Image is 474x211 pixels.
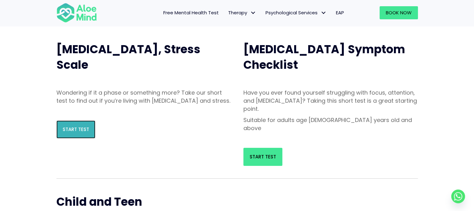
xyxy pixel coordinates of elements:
[249,8,258,17] span: Therapy: submenu
[243,116,418,132] p: Suitable for adults age [DEMOGRAPHIC_DATA] years old and above
[223,6,261,19] a: TherapyTherapy: submenu
[56,41,200,73] span: [MEDICAL_DATA], Stress Scale
[56,89,231,105] p: Wondering if it a phase or something more? Take our short test to find out if you’re living with ...
[243,148,282,166] a: Start Test
[380,6,418,19] a: Book Now
[243,41,405,73] span: [MEDICAL_DATA] Symptom Checklist
[243,89,418,113] p: Have you ever found yourself struggling with focus, attention, and [MEDICAL_DATA]? Taking this sh...
[159,6,223,19] a: Free Mental Health Test
[261,6,331,19] a: Psychological ServicesPsychological Services: submenu
[63,126,89,133] span: Start Test
[331,6,349,19] a: EAP
[266,9,327,16] span: Psychological Services
[386,9,412,16] span: Book Now
[228,9,256,16] span: Therapy
[56,2,97,23] img: Aloe mind Logo
[336,9,344,16] span: EAP
[250,153,276,160] span: Start Test
[319,8,328,17] span: Psychological Services: submenu
[56,120,95,138] a: Start Test
[105,6,349,19] nav: Menu
[451,190,465,203] a: Whatsapp
[163,9,219,16] span: Free Mental Health Test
